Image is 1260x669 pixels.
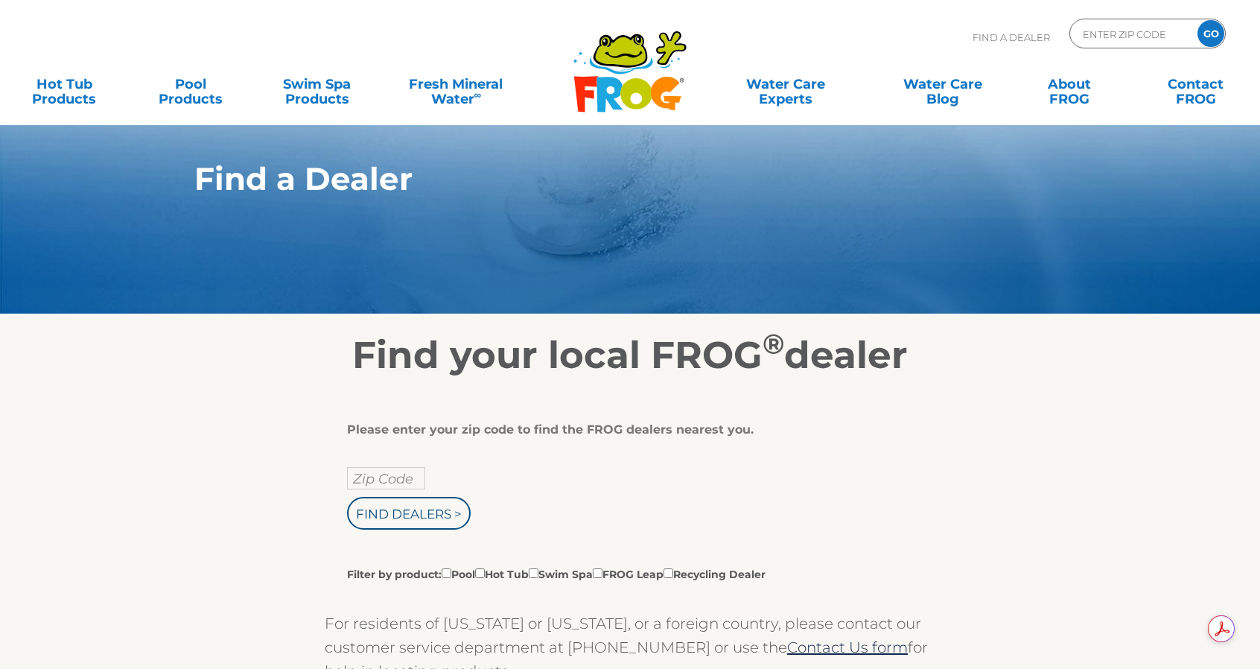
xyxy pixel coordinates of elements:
input: Filter by product:PoolHot TubSwim SpaFROG LeapRecycling Dealer [442,568,451,578]
input: GO [1197,20,1224,47]
a: ContactFROG [1147,69,1245,99]
input: Zip Code Form [1081,23,1182,45]
a: Swim SpaProducts [268,69,366,99]
a: AboutFROG [1020,69,1119,99]
a: Hot TubProducts [15,69,113,99]
a: PoolProducts [141,69,240,99]
a: Contact Us form [787,638,908,656]
label: Filter by product: Pool Hot Tub Swim Spa FROG Leap Recycling Dealer [347,565,766,582]
input: Filter by product:PoolHot TubSwim SpaFROG LeapRecycling Dealer [475,568,485,578]
a: Fresh MineralWater∞ [395,69,518,99]
a: Water CareBlog [894,69,992,99]
input: Filter by product:PoolHot TubSwim SpaFROG LeapRecycling Dealer [664,568,673,578]
h1: Find a Dealer [194,161,996,197]
p: Find A Dealer [973,19,1050,56]
div: Please enter your zip code to find the FROG dealers nearest you. [347,422,902,437]
sup: ∞ [474,89,482,101]
input: Filter by product:PoolHot TubSwim SpaFROG LeapRecycling Dealer [593,568,602,578]
input: Filter by product:PoolHot TubSwim SpaFROG LeapRecycling Dealer [529,568,538,578]
h2: Find your local FROG dealer [172,333,1088,378]
input: Find Dealers > [347,497,471,530]
sup: ® [763,327,784,361]
a: Water CareExperts [705,69,865,99]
